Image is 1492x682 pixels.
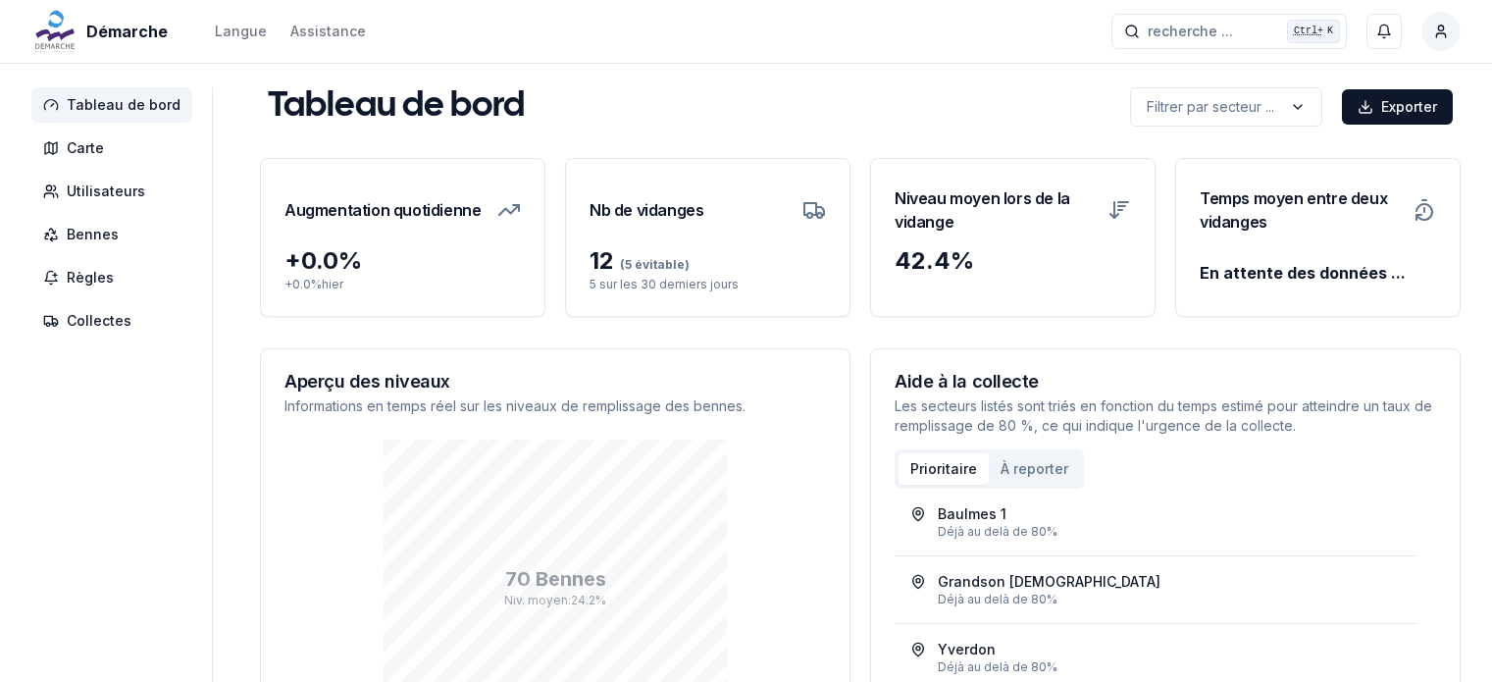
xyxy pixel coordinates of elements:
div: Baulmes 1 [938,504,1006,524]
button: Langue [215,20,267,43]
h3: Niveau moyen lors de la vidange [895,183,1096,237]
h3: Aide à la collecte [895,373,1436,391]
button: Prioritaire [899,453,989,485]
div: + 0.0 % [284,245,521,277]
span: Collectes [67,311,131,331]
div: Grandson [DEMOGRAPHIC_DATA] [938,572,1160,592]
div: Déjà au delà de 80% [938,592,1401,607]
p: Filtrer par secteur ... [1147,97,1274,117]
div: 12 [590,245,826,277]
button: Exporter [1342,89,1453,125]
img: Démarche Logo [31,8,78,55]
span: recherche ... [1148,22,1233,41]
a: Carte [31,131,200,166]
h3: Aperçu des niveaux [284,373,826,391]
span: Règles [67,268,114,288]
div: 42.4 % [895,245,1131,277]
a: Utilisateurs [31,174,200,209]
span: Utilisateurs [67,182,145,201]
span: Carte [67,138,104,158]
h3: Augmentation quotidienne [284,183,481,237]
a: YverdonDéjà au delà de 80% [910,640,1401,675]
h3: Temps moyen entre deux vidanges [1200,183,1401,237]
div: Yverdon [938,640,996,659]
div: Déjà au delà de 80% [938,524,1401,540]
a: Règles [31,260,200,295]
span: Démarche [86,20,168,43]
a: Bennes [31,217,200,252]
a: Tableau de bord [31,87,200,123]
a: Collectes [31,303,200,339]
button: label [1130,87,1322,127]
a: Démarche [31,20,176,43]
button: recherche ...Ctrl+K [1111,14,1347,49]
h3: Nb de vidanges [590,183,703,237]
span: Bennes [67,225,119,244]
p: + 0.0 % hier [284,277,521,292]
a: Assistance [290,20,366,43]
h1: Tableau de bord [268,87,525,127]
div: En attente des données ... [1200,245,1436,285]
a: Baulmes 1Déjà au delà de 80% [910,504,1401,540]
p: 5 sur les 30 derniers jours [590,277,826,292]
div: Déjà au delà de 80% [938,659,1401,675]
button: À reporter [989,453,1080,485]
div: Langue [215,22,267,41]
span: (5 évitable) [614,257,690,272]
p: Informations en temps réel sur les niveaux de remplissage des bennes. [284,396,826,416]
p: Les secteurs listés sont triés en fonction du temps estimé pour atteindre un taux de remplissage ... [895,396,1436,436]
span: Tableau de bord [67,95,180,115]
a: Grandson [DEMOGRAPHIC_DATA]Déjà au delà de 80% [910,572,1401,607]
